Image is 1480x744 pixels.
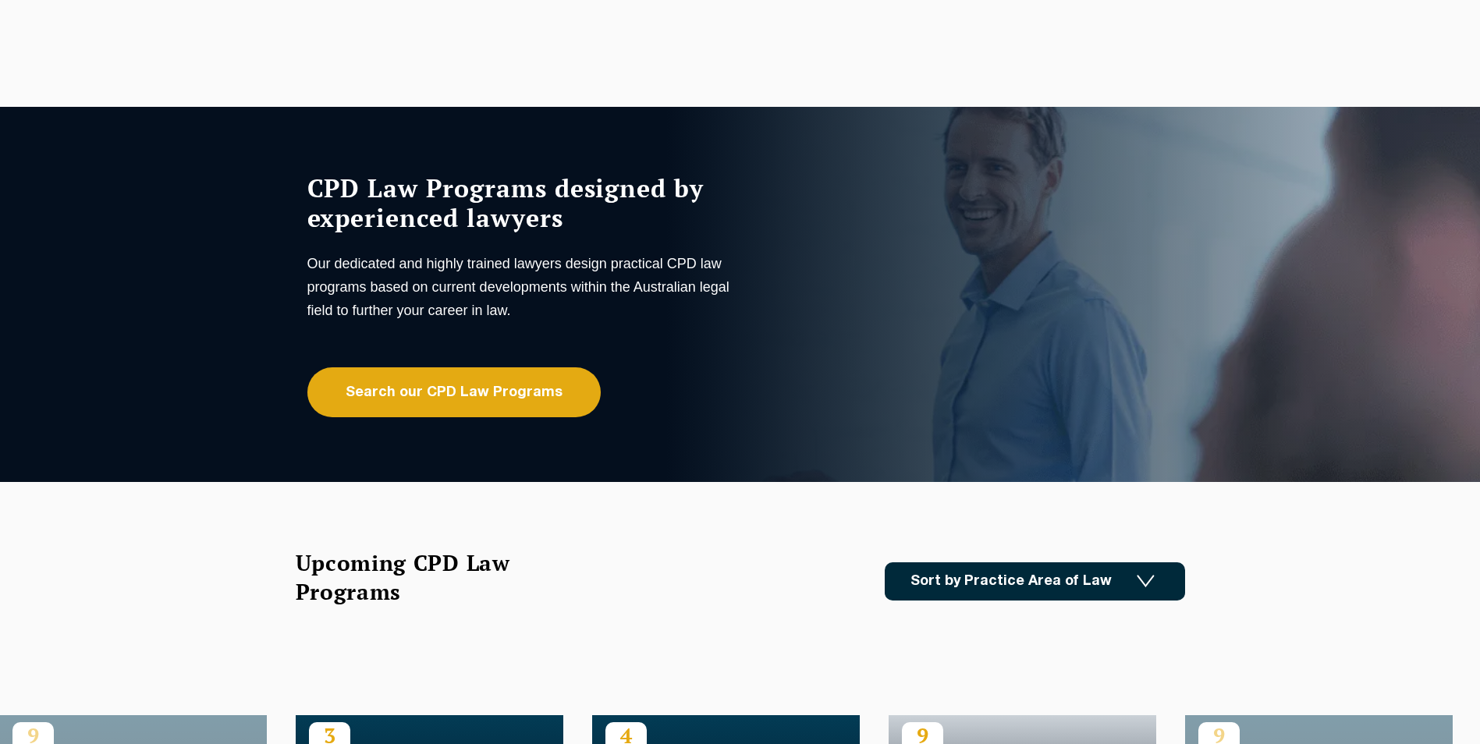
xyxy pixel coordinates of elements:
[885,562,1185,601] a: Sort by Practice Area of Law
[296,548,549,606] h2: Upcoming CPD Law Programs
[307,173,736,232] h1: CPD Law Programs designed by experienced lawyers
[1137,575,1155,588] img: Icon
[307,252,736,322] p: Our dedicated and highly trained lawyers design practical CPD law programs based on current devel...
[307,367,601,417] a: Search our CPD Law Programs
